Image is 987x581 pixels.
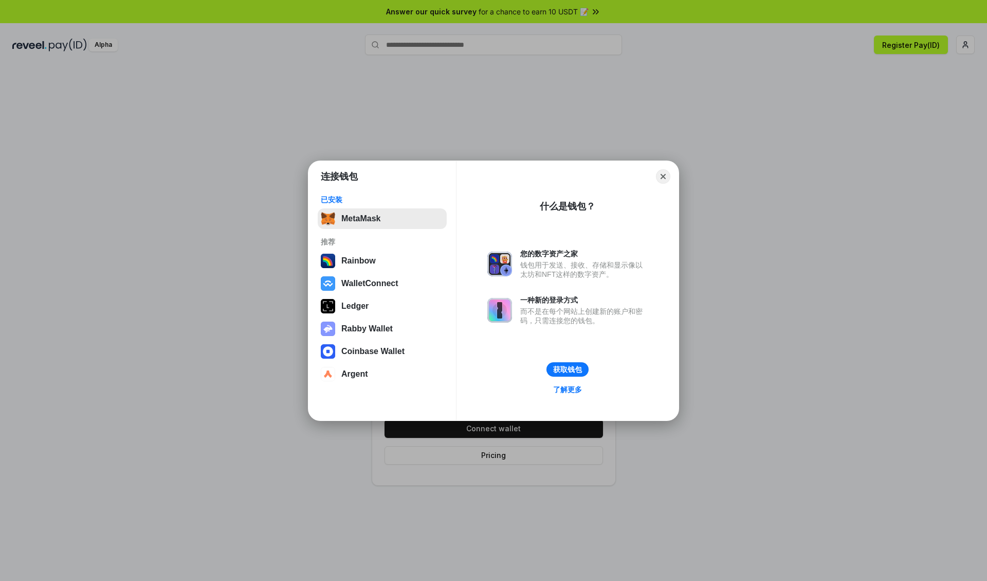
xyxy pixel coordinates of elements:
[487,298,512,323] img: svg+xml,%3Csvg%20xmlns%3D%22http%3A%2F%2Fwww.w3.org%2F2000%2Fsvg%22%20fill%3D%22none%22%20viewBox...
[321,212,335,226] img: svg+xml,%3Csvg%20fill%3D%22none%22%20height%3D%2233%22%20viewBox%3D%220%200%2035%2033%22%20width%...
[318,319,447,339] button: Rabby Wallet
[321,195,444,204] div: 已安装
[321,276,335,291] img: svg+xml,%3Csvg%20width%3D%2228%22%20height%3D%2228%22%20viewBox%3D%220%200%2028%2028%22%20fill%3D...
[540,200,595,213] div: 什么是钱包？
[341,347,405,356] div: Coinbase Wallet
[520,260,648,279] div: 钱包用于发送、接收、存储和显示像以太坊和NFT这样的数字资产。
[520,249,648,258] div: 您的数字资产之家
[341,279,398,288] div: WalletConnect
[520,307,648,325] div: 而不是在每个网站上创建新的账户和密码，只需连接您的钱包。
[321,367,335,381] img: svg+xml,%3Csvg%20width%3D%2228%22%20height%3D%2228%22%20viewBox%3D%220%200%2028%2028%22%20fill%3D...
[546,362,589,377] button: 获取钱包
[553,385,582,394] div: 了解更多
[321,344,335,359] img: svg+xml,%3Csvg%20width%3D%2228%22%20height%3D%2228%22%20viewBox%3D%220%200%2028%2028%22%20fill%3D...
[520,295,648,305] div: 一种新的登录方式
[321,170,358,183] h1: 连接钱包
[318,341,447,362] button: Coinbase Wallet
[321,299,335,313] img: svg+xml,%3Csvg%20xmlns%3D%22http%3A%2F%2Fwww.w3.org%2F2000%2Fsvg%22%20width%3D%2228%22%20height%3...
[341,214,380,223] div: MetaMask
[341,302,369,311] div: Ledger
[318,208,447,229] button: MetaMask
[318,251,447,271] button: Rainbow
[321,322,335,336] img: svg+xml,%3Csvg%20xmlns%3D%22http%3A%2F%2Fwww.w3.org%2F2000%2Fsvg%22%20fill%3D%22none%22%20viewBox...
[321,254,335,268] img: svg+xml,%3Csvg%20width%3D%22120%22%20height%3D%22120%22%20viewBox%3D%220%200%20120%20120%22%20fil...
[341,324,393,333] div: Rabby Wallet
[487,252,512,276] img: svg+xml,%3Csvg%20xmlns%3D%22http%3A%2F%2Fwww.w3.org%2F2000%2Fsvg%22%20fill%3D%22none%22%20viewBox...
[341,256,376,266] div: Rainbow
[547,383,588,396] a: 了解更多
[318,273,447,294] button: WalletConnect
[318,364,447,384] button: Argent
[318,296,447,316] button: Ledger
[341,369,368,379] div: Argent
[553,365,582,374] div: 获取钱包
[656,169,670,184] button: Close
[321,237,444,247] div: 推荐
